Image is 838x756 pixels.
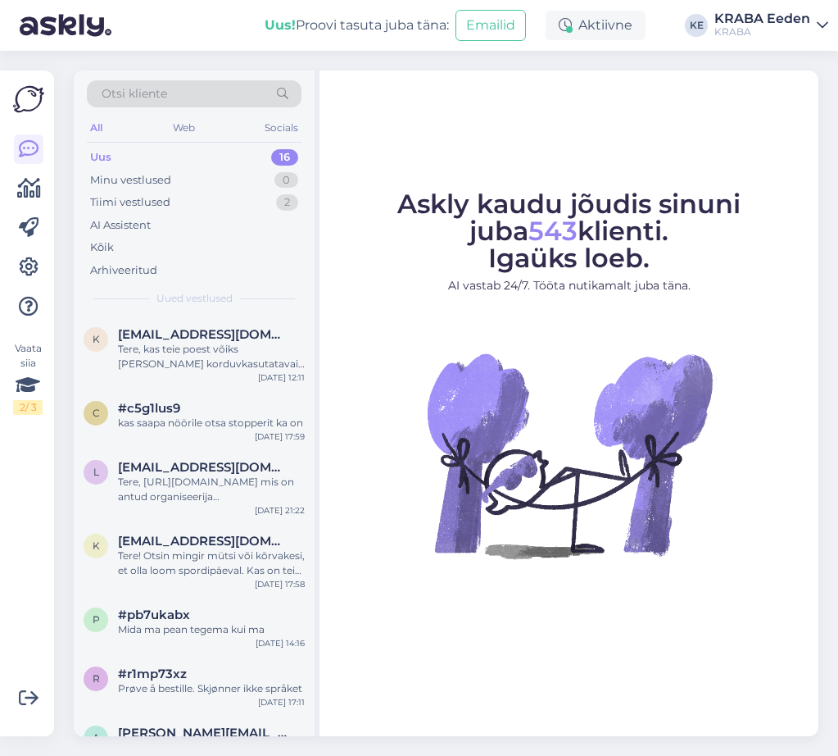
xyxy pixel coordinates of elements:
div: [DATE] 14:16 [256,637,305,649]
span: k [93,333,100,345]
button: Emailid [455,10,526,41]
div: Kõik [90,239,114,256]
div: 2 [276,194,298,211]
img: No Chat active [422,307,717,603]
div: Vaata siia [13,341,43,415]
div: Tere, kas teie poest võiks [PERSON_NAME] korduvkasutatavaid nõusid [118,342,305,371]
span: a [93,731,100,744]
div: AI Assistent [90,217,151,234]
span: #pb7ukabx [118,608,190,622]
span: Uued vestlused [156,291,233,306]
div: [DATE] 21:22 [255,504,305,517]
a: KRABA EedenKRABA [714,12,828,39]
div: Tiimi vestlused [90,194,170,211]
span: allan.matt19@gmail.com [118,726,288,740]
span: kellyvahtramae@gmail.com [118,327,288,342]
div: KRABA [714,25,810,39]
span: r [93,672,100,685]
div: Tere, [URL][DOMAIN_NAME] mis on antud organiseerija [PERSON_NAME]? [118,475,305,504]
div: 2 / 3 [13,400,43,415]
div: Web [170,117,198,139]
span: kivirahkmirtelmia@gmail.com [118,534,288,549]
div: 16 [271,149,298,166]
div: Arhiveeritud [90,262,157,279]
div: [DATE] 17:58 [255,578,305,590]
div: Socials [261,117,301,139]
div: [DATE] 17:11 [258,696,305,708]
div: Aktiivne [546,11,645,40]
img: Askly Logo [13,84,44,115]
div: Prøve å bestille. Skjønner ikke språket [118,681,305,696]
div: Uus [90,149,111,166]
div: 0 [274,172,298,189]
span: 543 [528,215,578,247]
span: Otsi kliente [102,85,167,102]
p: AI vastab 24/7. Tööta nutikamalt juba täna. [334,277,804,294]
span: Askly kaudu jõudis sinuni juba klienti. Igaüks loeb. [397,188,741,274]
div: All [87,117,106,139]
div: Mida ma pean tegema kui ma [118,622,305,637]
div: KE [685,14,708,37]
b: Uus! [265,17,296,33]
div: kas saapa nöörile otsa stopperit ka on [118,416,305,430]
span: p [93,613,100,626]
div: Proovi tasuta juba täna: [265,16,449,35]
span: #r1mp73xz [118,667,187,681]
span: liisbetkukk@gmail.com [118,460,288,475]
span: #c5g1lus9 [118,401,180,416]
div: KRABA Eeden [714,12,810,25]
span: c [93,407,100,419]
div: Tere! Otsin mingir mütsi või kõrvakesi, et olla loom spordipäeval. Kas on teie poes oleks midagi ... [118,549,305,578]
span: l [93,466,99,478]
div: [DATE] 12:11 [258,371,305,384]
div: [DATE] 17:59 [255,430,305,443]
div: Minu vestlused [90,172,171,189]
span: k [93,540,100,552]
